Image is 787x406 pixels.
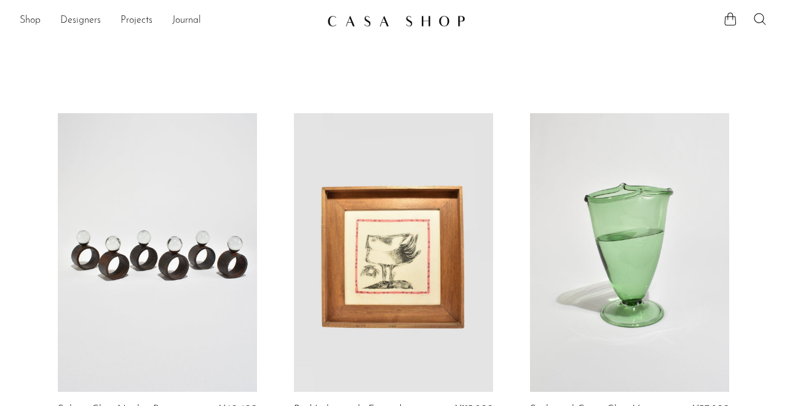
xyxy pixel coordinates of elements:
nav: Desktop navigation [20,10,317,31]
a: Designers [60,13,101,29]
ul: NEW HEADER MENU [20,10,317,31]
a: Journal [172,13,201,29]
a: Shop [20,13,41,29]
a: Projects [121,13,152,29]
